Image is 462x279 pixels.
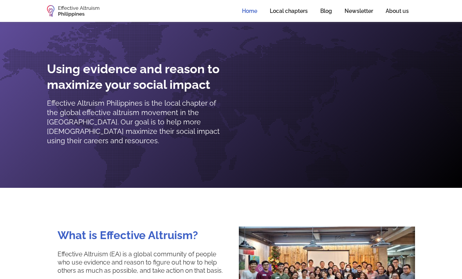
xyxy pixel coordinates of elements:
[58,229,198,243] h2: What is Effective Altruism?
[314,2,338,20] a: Blog
[338,2,379,20] a: Newsletter
[263,2,314,20] a: Local chapters
[236,2,263,20] a: Home
[47,5,99,17] a: home
[47,99,229,146] p: Effective Altruism Philippines is the local chapter of the global effective altruism movement in ...
[379,2,415,20] a: About us
[47,61,229,92] h2: Using evidence and reason to maximize your social impact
